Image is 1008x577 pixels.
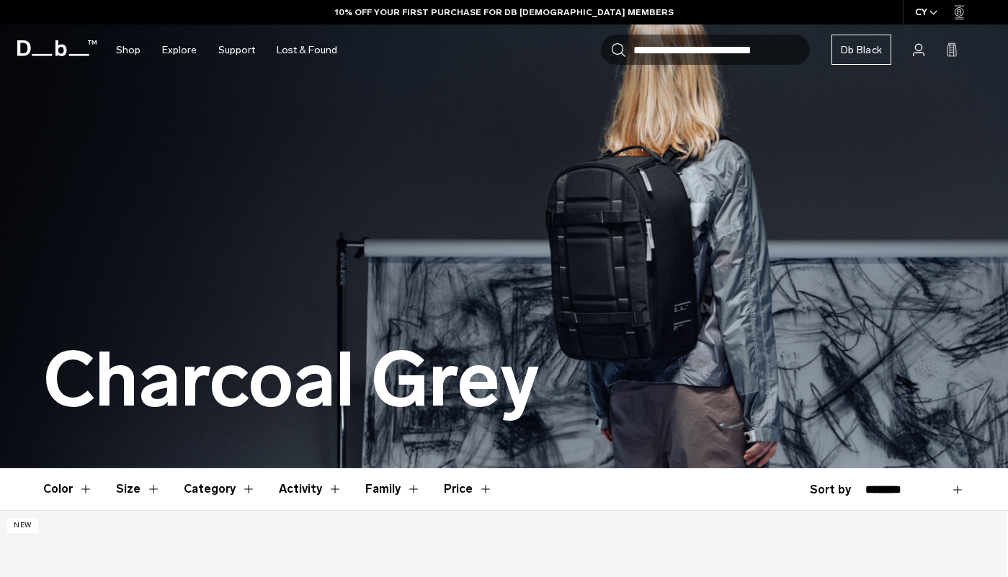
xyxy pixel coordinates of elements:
[105,24,348,76] nav: Main Navigation
[7,518,38,533] p: New
[444,468,493,510] button: Toggle Price
[365,468,421,510] button: Toggle Filter
[335,6,674,19] a: 10% OFF YOUR FIRST PURCHASE FOR DB [DEMOGRAPHIC_DATA] MEMBERS
[116,24,141,76] a: Shop
[162,24,197,76] a: Explore
[277,24,337,76] a: Lost & Found
[43,339,540,422] h1: Charcoal Grey
[831,35,891,65] a: Db Black
[184,468,256,510] button: Toggle Filter
[43,468,93,510] button: Toggle Filter
[218,24,255,76] a: Support
[279,468,342,510] button: Toggle Filter
[116,468,161,510] button: Toggle Filter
